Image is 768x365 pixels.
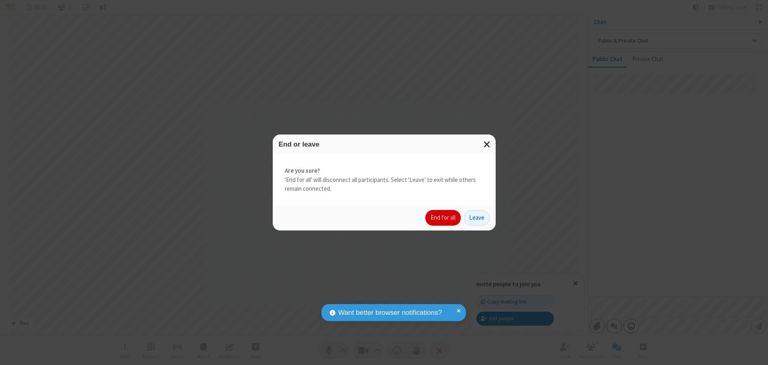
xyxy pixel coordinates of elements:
[464,210,490,226] button: Leave
[273,154,496,206] div: 'End for all' will disconnect all participants. Select 'Leave' to exit while others remain connec...
[285,166,484,175] strong: Are you sure?
[479,135,496,154] button: Close modal
[279,141,490,148] h3: End or leave
[338,308,442,318] span: Want better browser notifications?
[425,210,461,226] button: End for all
